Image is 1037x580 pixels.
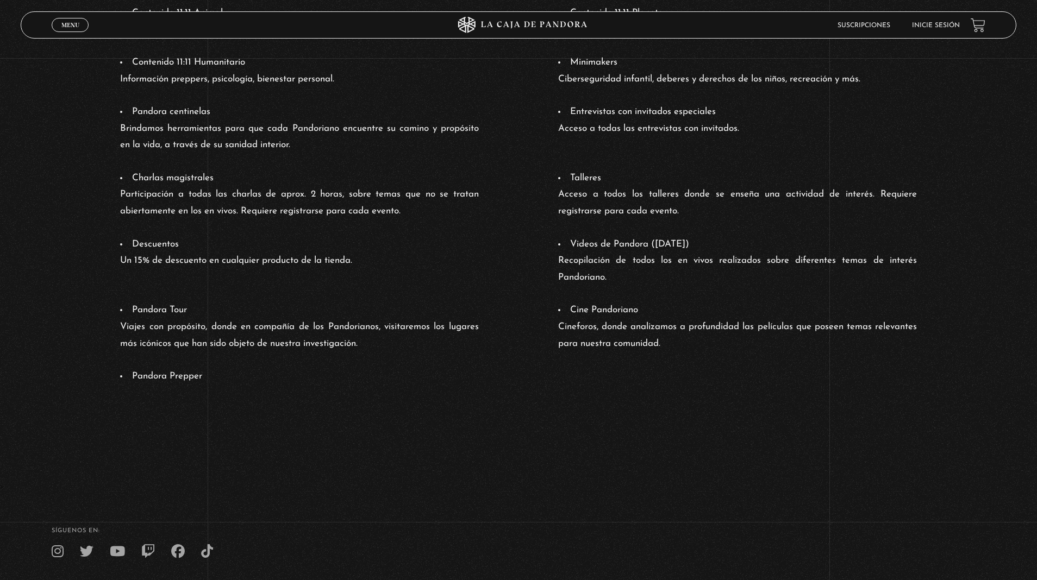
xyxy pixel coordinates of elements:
[838,22,890,29] a: Suscripciones
[558,302,916,352] li: Cine Pandoriano Cineforos, donde analizamos a profundidad las películas que poseen temas relevant...
[61,22,79,28] span: Menu
[120,54,478,87] li: Contenido 11:11 Humanitario Información preppers, psicología, bienestar personal.
[58,31,83,39] span: Cerrar
[120,104,478,154] li: Pandora centinelas Brindamos herramientas para que cada Pandoriano encuentre su camino y propósit...
[120,368,478,385] li: Pandora Prepper
[912,22,960,29] a: Inicie sesión
[558,170,916,220] li: Talleres Acceso a todos los talleres donde se enseña una actividad de interés. Requiere registrar...
[971,18,985,33] a: View your shopping cart
[120,302,478,352] li: Pandora Tour Viajes con propósito, donde en compañía de los Pandorianos, visitaremos los lugares ...
[120,236,478,286] li: Descuentos Un 15% de descuento en cualquier producto de la tienda.
[558,104,916,154] li: Entrevistas con invitados especiales Acceso a todas las entrevistas con invitados.
[558,236,916,286] li: Videos de Pandora ([DATE]) Recopilación de todos los en vivos realizados sobre diferentes temas d...
[120,170,478,220] li: Charlas magistrales Participación a todas las charlas de aprox. 2 horas, sobre temas que no se tr...
[558,54,916,87] li: Minimakers Ciberseguridad infantil, deberes y derechos de los niños, recreación y más.
[52,528,985,534] h4: SÍguenos en:
[558,5,916,38] li: Contenido 11:11 Planeta Tips sobre como cuidar el planeta.
[120,5,478,38] li: Contenido 11:11 Animal Todo sobre bienestar animal.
